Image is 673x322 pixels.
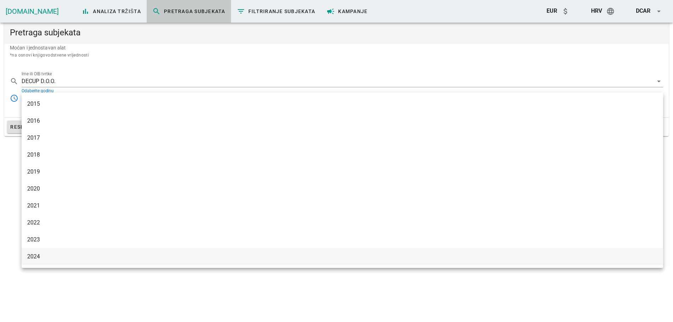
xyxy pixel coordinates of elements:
div: *na osnovi knjigovodstvene vrijednosti [10,52,663,59]
i: language [606,7,615,16]
i: access_time [10,94,18,103]
i: campaign [326,7,335,16]
span: EUR [547,7,557,14]
div: 2018 [27,151,657,158]
div: 2017 [27,134,657,141]
label: Ime ili OIB tvrtke [22,71,52,77]
span: Filtriranje subjekata [237,7,315,16]
div: Pretraga subjekata [4,21,669,44]
i: search [10,77,18,86]
label: Odaberite godinu [22,88,54,94]
div: 2020 [27,185,657,192]
span: Kampanje [326,7,367,16]
div: Moćan i jednostavan alat [4,44,669,64]
div: 2023 [27,236,657,243]
span: dcar [636,7,650,14]
i: attach_money [561,7,570,16]
i: arrow_drop_down [655,77,663,86]
span: hrv [591,7,602,14]
span: Pretraga subjekata [152,7,225,16]
div: 2019 [27,168,657,175]
span: Resetiraj [10,123,48,131]
i: arrow_drop_down [655,7,663,16]
i: search [152,7,161,16]
div: Odaberite godinu [22,93,663,104]
a: [DOMAIN_NAME] [6,7,59,16]
span: Analiza tržišta [81,7,141,16]
div: 2022 [27,219,657,226]
div: 2016 [27,117,657,124]
button: Resetiraj [7,121,51,133]
div: 2024 [27,253,657,260]
div: 2021 [27,202,657,209]
i: filter_list [237,7,245,16]
div: 2015 [27,100,657,107]
i: bar_chart [81,7,90,16]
